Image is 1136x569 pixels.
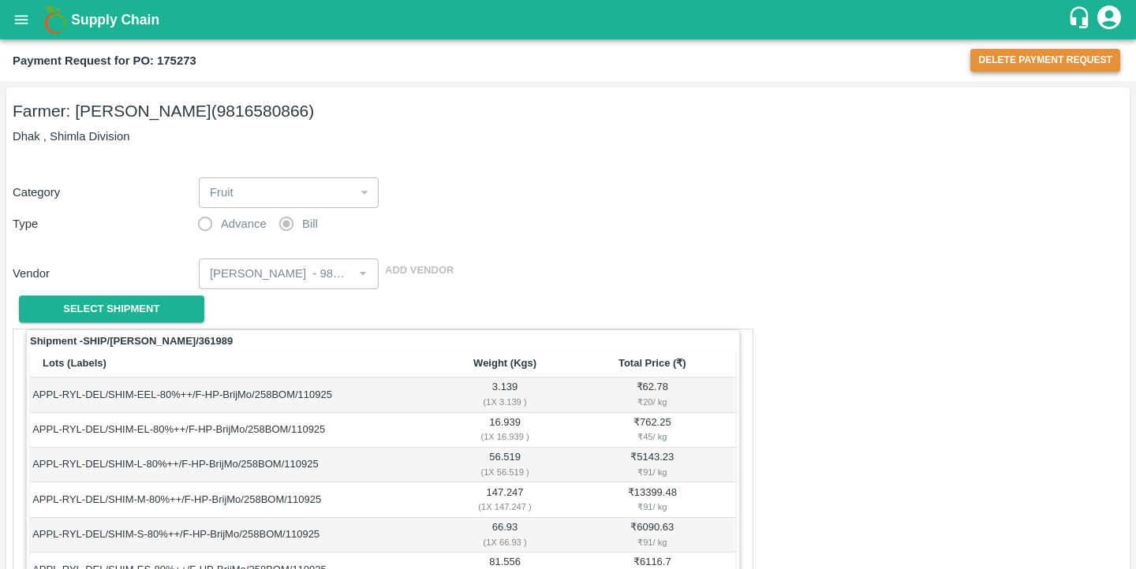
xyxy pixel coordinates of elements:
[1067,6,1095,34] div: customer-support
[443,395,566,409] div: ( 1 X 3.139 )
[571,465,733,479] div: ₹ 91 / kg
[569,518,736,552] td: ₹ 6090.63
[13,54,196,67] b: Payment Request for PO: 175273
[13,215,198,232] p: Type
[13,100,1123,122] h5: Farmer: [PERSON_NAME] (9816580866)
[569,413,736,448] td: ₹ 762.25
[30,518,441,552] td: APPL-RYL-DEL/SHIM-S-80%++/F-HP-BrijMo/258BOM/110925
[441,377,569,412] td: 3.139
[221,215,267,232] span: Advance
[441,518,569,552] td: 66.93
[30,377,441,412] td: APPL-RYL-DEL/SHIM-EEL-80%++/F-HP-BrijMo/258BOM/110925
[30,333,233,349] strong: Shipment - SHIP/[PERSON_NAME]/361989
[569,482,736,517] td: ₹ 13399.48
[443,535,566,549] div: ( 1 X 66.93 )
[19,296,204,323] button: Select Shipment
[13,265,192,282] p: Vendor
[13,128,1123,145] p: Dhak , Shimla Division
[63,300,159,318] span: Select Shipment
[569,448,736,482] td: ₹ 5143.23
[441,482,569,517] td: 147.247
[30,413,441,448] td: APPL-RYL-DEL/SHIM-EL-80%++/F-HP-BrijMo/258BOM/110925
[39,4,71,35] img: logo
[443,465,566,479] div: ( 1 X 56.519 )
[302,215,318,232] span: Bill
[1095,3,1123,36] div: account of current user
[71,12,159,28] b: Supply Chain
[571,500,733,514] div: ₹ 91 / kg
[571,535,733,549] div: ₹ 91 / kg
[13,184,192,201] p: Category
[30,482,441,517] td: APPL-RYL-DEL/SHIM-M-80%++/F-HP-BrijMo/258BOM/110925
[569,377,736,412] td: ₹ 62.78
[571,395,733,409] div: ₹ 20 / kg
[571,430,733,444] div: ₹ 45 / kg
[443,430,566,444] div: ( 1 X 16.939 )
[441,413,569,448] td: 16.939
[3,2,39,38] button: open drawer
[43,357,106,369] b: Lots (Labels)
[618,357,686,369] b: Total Price (₹)
[970,49,1120,72] button: Delete Payment Request
[443,500,566,514] div: ( 1 X 147.247 )
[71,9,1067,31] a: Supply Chain
[441,448,569,482] td: 56.519
[30,448,441,482] td: APPL-RYL-DEL/SHIM-L-80%++/F-HP-BrijMo/258BOM/110925
[473,357,536,369] b: Weight (Kgs)
[204,263,348,284] input: Select Vendor
[210,184,234,201] p: Fruit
